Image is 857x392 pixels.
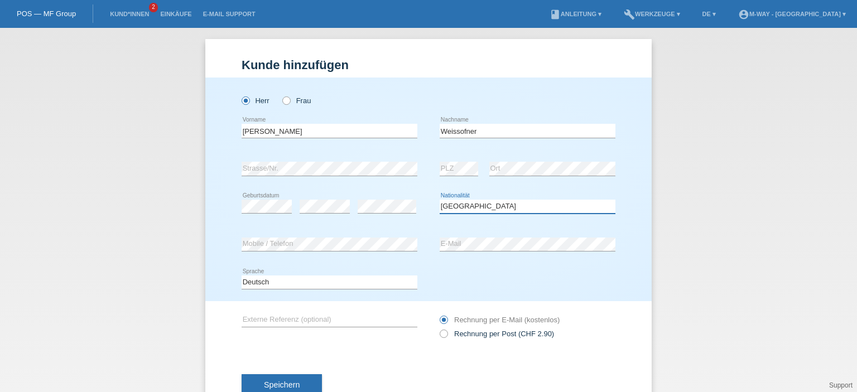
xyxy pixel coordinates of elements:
[829,381,853,389] a: Support
[155,11,197,17] a: Einkäufe
[17,9,76,18] a: POS — MF Group
[242,96,269,105] label: Herr
[198,11,261,17] a: E-Mail Support
[242,58,615,72] h1: Kunde hinzufügen
[282,96,311,105] label: Frau
[440,316,560,324] label: Rechnung per E-Mail (kostenlos)
[733,11,851,17] a: account_circlem-way - [GEOGRAPHIC_DATA] ▾
[242,96,249,104] input: Herr
[282,96,290,104] input: Frau
[264,380,300,389] span: Speichern
[440,330,447,343] input: Rechnung per Post (CHF 2.90)
[624,9,635,20] i: build
[440,330,554,338] label: Rechnung per Post (CHF 2.90)
[550,9,561,20] i: book
[618,11,686,17] a: buildWerkzeuge ▾
[544,11,607,17] a: bookAnleitung ▾
[104,11,155,17] a: Kund*innen
[149,3,158,12] span: 2
[738,9,749,20] i: account_circle
[697,11,721,17] a: DE ▾
[440,316,447,330] input: Rechnung per E-Mail (kostenlos)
